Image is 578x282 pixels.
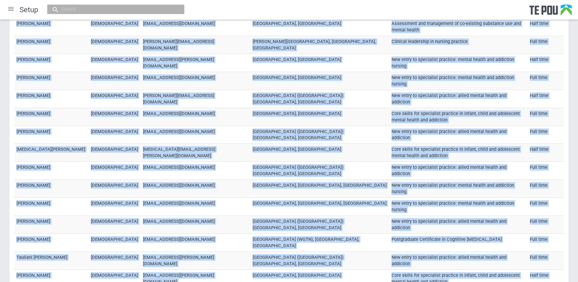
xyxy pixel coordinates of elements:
input: Search [59,6,166,13]
td: [GEOGRAPHIC_DATA], [GEOGRAPHIC_DATA] [250,108,389,126]
td: New entry to specialist practice: allied mental health and addiction [389,251,527,269]
td: [PERSON_NAME] [14,198,88,216]
td: New entry to specialist practice: mental health and addiction nursing [389,72,527,90]
td: [GEOGRAPHIC_DATA], [GEOGRAPHIC_DATA] [250,72,389,90]
td: [DEMOGRAPHIC_DATA] [88,54,140,72]
td: Full time [527,162,564,180]
td: [EMAIL_ADDRESS][DOMAIN_NAME] [140,216,250,234]
td: New entry to specialist practice: mental health and addiction nursing [389,54,527,72]
td: [PERSON_NAME] [14,36,88,54]
td: [GEOGRAPHIC_DATA], [GEOGRAPHIC_DATA], [GEOGRAPHIC_DATA] [250,180,389,198]
td: [GEOGRAPHIC_DATA], [GEOGRAPHIC_DATA] [250,144,389,162]
td: [EMAIL_ADDRESS][DOMAIN_NAME] [140,126,250,144]
td: [DEMOGRAPHIC_DATA] [88,18,140,36]
td: [DEMOGRAPHIC_DATA] [88,108,140,126]
td: [DEMOGRAPHIC_DATA] [88,216,140,234]
td: [GEOGRAPHIC_DATA], [GEOGRAPHIC_DATA], [GEOGRAPHIC_DATA] [250,198,389,216]
td: [GEOGRAPHIC_DATA] ([GEOGRAPHIC_DATA]) [GEOGRAPHIC_DATA], [GEOGRAPHIC_DATA] [250,162,389,180]
td: [DEMOGRAPHIC_DATA] [88,144,140,162]
td: Half time [527,18,564,36]
td: [DEMOGRAPHIC_DATA] [88,90,140,108]
td: [EMAIL_ADDRESS][DOMAIN_NAME] [140,72,250,90]
td: Tauliani [PERSON_NAME] [14,251,88,269]
td: [PERSON_NAME] [14,233,88,251]
td: [PERSON_NAME] [14,126,88,144]
td: [GEOGRAPHIC_DATA] ([GEOGRAPHIC_DATA]) [GEOGRAPHIC_DATA], [GEOGRAPHIC_DATA] [250,126,389,144]
td: [EMAIL_ADDRESS][PERSON_NAME][DOMAIN_NAME] [140,251,250,269]
td: Clinical leadership in nursing practice [389,36,527,54]
td: [MEDICAL_DATA][EMAIL_ADDRESS][PERSON_NAME][DOMAIN_NAME] [140,144,250,162]
td: [PERSON_NAME] [14,90,88,108]
td: [EMAIL_ADDRESS][DOMAIN_NAME] [140,233,250,251]
td: [PERSON_NAME] [14,180,88,198]
td: Full time [527,233,564,251]
td: [EMAIL_ADDRESS][DOMAIN_NAME] [140,162,250,180]
td: New entry to specialist practice: allied mental health and addiction [389,126,527,144]
td: New entry to specialist practice: mental health and addiction nursing [389,180,527,198]
td: [DEMOGRAPHIC_DATA] [88,180,140,198]
td: [PERSON_NAME] [14,18,88,36]
td: [EMAIL_ADDRESS][DOMAIN_NAME] [140,18,250,36]
td: [EMAIL_ADDRESS][DOMAIN_NAME] [140,180,250,198]
td: Half time [527,54,564,72]
td: Full time [527,72,564,90]
td: [DEMOGRAPHIC_DATA] [88,198,140,216]
td: Assessment and management of co-existing substance use and mental health [389,18,527,36]
td: Postgraduate Certificate in Cognitive [MEDICAL_DATA] [389,233,527,251]
td: [GEOGRAPHIC_DATA], [GEOGRAPHIC_DATA] [250,18,389,36]
td: [PERSON_NAME] [14,162,88,180]
td: New entry to specialist practice: allied mental health and addiction [389,216,527,234]
td: Full time [527,180,564,198]
td: [EMAIL_ADDRESS][PERSON_NAME][DOMAIN_NAME] [140,54,250,72]
td: [DEMOGRAPHIC_DATA] [88,251,140,269]
td: New entry to specialist practice: allied mental health and addiction [389,162,527,180]
td: [GEOGRAPHIC_DATA] (WGTN), [GEOGRAPHIC_DATA], [GEOGRAPHIC_DATA] [250,233,389,251]
td: [DEMOGRAPHIC_DATA] [88,72,140,90]
td: [PERSON_NAME] [14,108,88,126]
td: Full time [527,36,564,54]
td: [DEMOGRAPHIC_DATA] [88,233,140,251]
td: New entry to specialist practice: mental health and addiction nursing [389,198,527,216]
td: [EMAIL_ADDRESS][DOMAIN_NAME] [140,108,250,126]
td: [GEOGRAPHIC_DATA], [GEOGRAPHIC_DATA] [250,54,389,72]
td: [PERSON_NAME][GEOGRAPHIC_DATA], [GEOGRAPHIC_DATA], [GEOGRAPHIC_DATA] [250,36,389,54]
td: [PERSON_NAME] [14,54,88,72]
td: [PERSON_NAME] [14,216,88,234]
td: [GEOGRAPHIC_DATA] ([GEOGRAPHIC_DATA]) [GEOGRAPHIC_DATA], [GEOGRAPHIC_DATA] [250,216,389,234]
td: [PERSON_NAME] [14,72,88,90]
td: [DEMOGRAPHIC_DATA] [88,36,140,54]
td: Half time [527,144,564,162]
td: New entry to specialist practice: allied mental health and addiction [389,90,527,108]
td: Full time [527,108,564,126]
td: [GEOGRAPHIC_DATA] ([GEOGRAPHIC_DATA]) [GEOGRAPHIC_DATA], [GEOGRAPHIC_DATA] [250,251,389,269]
td: [EMAIL_ADDRESS][DOMAIN_NAME] [140,198,250,216]
td: Full time [527,216,564,234]
td: [MEDICAL_DATA][PERSON_NAME] [14,144,88,162]
td: Full time [527,198,564,216]
td: [GEOGRAPHIC_DATA] ([GEOGRAPHIC_DATA]) [GEOGRAPHIC_DATA], [GEOGRAPHIC_DATA] [250,90,389,108]
td: Core skills for specialist practice in infant, child and adolescent mental health and addiction [389,108,527,126]
td: Full time [527,251,564,269]
td: [PERSON_NAME][EMAIL_ADDRESS][DOMAIN_NAME] [140,90,250,108]
td: [PERSON_NAME][EMAIL_ADDRESS][DOMAIN_NAME] [140,36,250,54]
td: Core skills for specialist practice in infant, child and adolescent mental health and addiction [389,144,527,162]
td: Half time [527,90,564,108]
td: Full time [527,126,564,144]
td: [DEMOGRAPHIC_DATA] [88,162,140,180]
td: [DEMOGRAPHIC_DATA] [88,126,140,144]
